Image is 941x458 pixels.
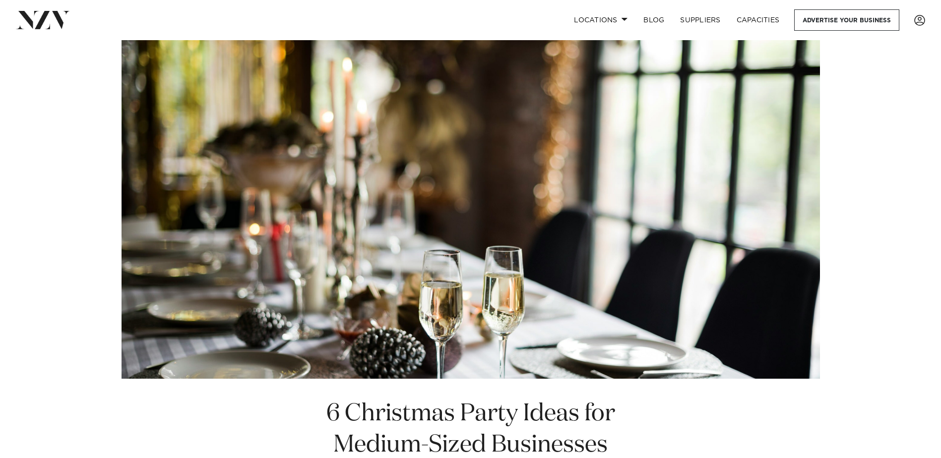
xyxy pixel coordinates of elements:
a: Capacities [729,9,788,31]
a: Advertise your business [794,9,899,31]
a: Locations [566,9,635,31]
img: 6 Christmas Party Ideas for Medium-Sized Businesses [122,40,820,379]
a: SUPPLIERS [672,9,728,31]
img: nzv-logo.png [16,11,70,29]
a: BLOG [635,9,672,31]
